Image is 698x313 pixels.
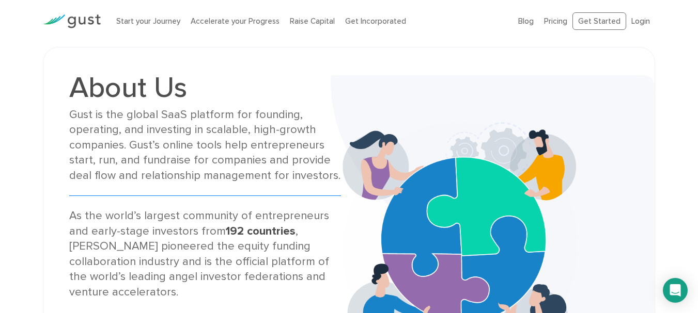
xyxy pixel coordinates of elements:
img: Gust Logo [43,14,101,28]
a: Blog [518,17,534,26]
a: Login [631,17,650,26]
div: Gust is the global SaaS platform for founding, operating, and investing in scalable, high-growth ... [69,107,342,183]
iframe: Chat Widget [646,263,698,313]
h1: About Us [69,73,342,102]
a: Get Incorporated [345,17,406,26]
a: Start your Journey [116,17,180,26]
a: Pricing [544,17,567,26]
a: Raise Capital [290,17,335,26]
a: Get Started [572,12,626,30]
a: Accelerate your Progress [191,17,280,26]
strong: 192 countries [226,224,296,238]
